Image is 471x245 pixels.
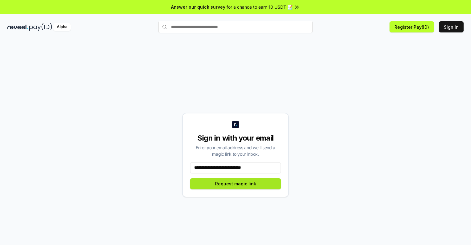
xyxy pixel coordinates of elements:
div: Sign in with your email [190,133,281,143]
button: Sign In [439,21,464,32]
div: Alpha [53,23,71,31]
button: Register Pay(ID) [390,21,434,32]
button: Request magic link [190,178,281,189]
img: reveel_dark [7,23,28,31]
span: for a chance to earn 10 USDT 📝 [227,4,293,10]
img: pay_id [29,23,52,31]
div: Enter your email address and we’ll send a magic link to your inbox. [190,144,281,157]
img: logo_small [232,121,239,128]
span: Answer our quick survey [171,4,225,10]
